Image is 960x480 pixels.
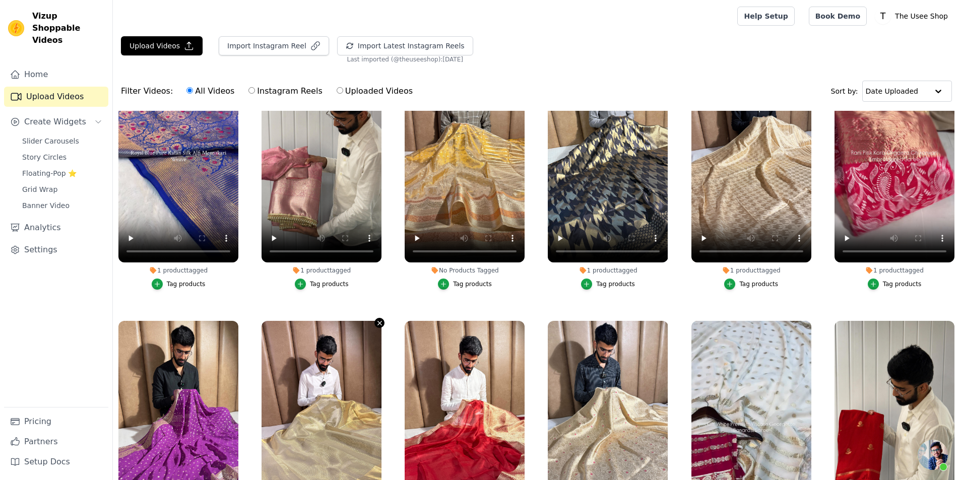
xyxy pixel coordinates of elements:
label: Uploaded Videos [336,85,413,98]
button: T The Usee Shop [875,7,952,25]
button: Tag products [438,279,492,290]
button: Tag products [295,279,349,290]
img: Vizup [8,20,24,36]
a: Upload Videos [4,87,108,107]
span: Banner Video [22,200,70,211]
label: Instagram Reels [248,85,323,98]
a: Book Demo [809,7,867,26]
input: All Videos [186,87,193,94]
button: Tag products [152,279,206,290]
a: Story Circles [16,150,108,164]
input: Uploaded Videos [337,87,343,94]
div: Sort by: [831,81,952,102]
div: Tag products [739,280,778,288]
div: 1 product tagged [118,266,238,275]
a: Settings [4,240,108,260]
a: Home [4,64,108,85]
p: The Usee Shop [891,7,952,25]
div: 1 product tagged [262,266,381,275]
button: Import Latest Instagram Reels [337,36,473,55]
a: Partners [4,432,108,452]
input: Instagram Reels [248,87,255,94]
div: Tag products [883,280,922,288]
a: Floating-Pop ⭐ [16,166,108,180]
text: T [880,11,886,21]
a: Help Setup [737,7,794,26]
div: 1 product tagged [691,266,811,275]
span: Vizup Shoppable Videos [32,10,104,46]
div: Tag products [453,280,492,288]
div: Filter Videos: [121,80,418,103]
button: Tag products [868,279,922,290]
label: All Videos [186,85,235,98]
div: Open chat [918,440,948,470]
a: Slider Carousels [16,134,108,148]
a: Analytics [4,218,108,238]
button: Create Widgets [4,112,108,132]
button: Upload Videos [121,36,203,55]
span: Create Widgets [24,116,86,128]
div: Tag products [310,280,349,288]
button: Tag products [724,279,778,290]
div: Tag products [167,280,206,288]
a: Banner Video [16,198,108,213]
div: 1 product tagged [835,266,954,275]
button: Import Instagram Reel [219,36,329,55]
button: Tag products [581,279,635,290]
span: Story Circles [22,152,67,162]
span: Grid Wrap [22,184,57,194]
a: Pricing [4,412,108,432]
span: Floating-Pop ⭐ [22,168,77,178]
a: Grid Wrap [16,182,108,196]
span: Last imported (@ theuseeshop ): [DATE] [347,55,463,63]
button: Video Delete [374,318,385,328]
div: No Products Tagged [405,266,525,275]
span: Slider Carousels [22,136,79,146]
div: Tag products [596,280,635,288]
a: Setup Docs [4,452,108,472]
div: 1 product tagged [548,266,668,275]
